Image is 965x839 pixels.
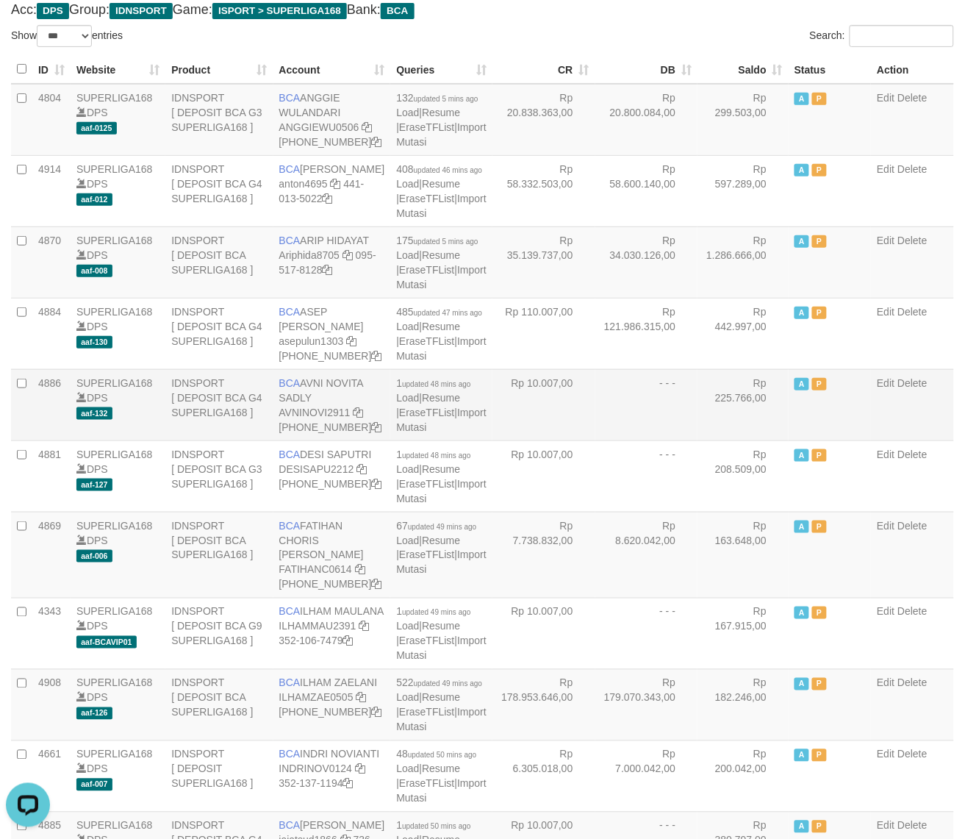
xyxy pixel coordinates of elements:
a: anton4695 [279,178,328,190]
td: Rp 163.648,00 [697,512,789,598]
a: Copy 3521371194 to clipboard [343,778,354,790]
a: SUPERLIGA168 [76,92,153,104]
a: Resume [422,321,460,332]
span: BCA [279,749,301,760]
a: Copy 4062280135 to clipboard [372,421,382,433]
a: Load [396,249,419,261]
a: Edit [877,449,894,460]
a: EraseTFList [399,335,454,347]
td: - - - [595,598,698,669]
span: Paused [812,307,827,319]
span: | | | [396,377,486,433]
span: Active [794,93,809,105]
td: 4886 [32,369,71,440]
a: Resume [422,249,460,261]
label: Show entries [11,25,123,47]
span: 67 [396,520,476,532]
th: Action [871,55,954,84]
a: Load [396,107,419,118]
span: Active [794,307,809,319]
td: DPS [71,84,165,156]
span: aaf-007 [76,779,112,791]
a: Copy 4410135022 to clipboard [323,193,333,204]
a: Load [396,463,419,475]
span: aaf-126 [76,707,112,720]
a: Copy Ariphida8705 to clipboard [342,249,353,261]
a: Edit [877,820,894,832]
span: | | | [396,606,486,662]
span: aaf-0125 [76,122,117,135]
span: Paused [812,749,827,762]
td: 4869 [32,512,71,598]
a: SUPERLIGA168 [76,235,153,246]
span: Paused [812,821,827,833]
a: SUPERLIGA168 [76,606,153,618]
span: BCA [279,163,301,175]
span: DPS [37,3,69,19]
a: Copy DESISAPU2212 to clipboard [356,463,367,475]
span: 1 [396,377,470,389]
select: Showentries [37,25,92,47]
a: Edit [877,520,894,532]
td: ARIP HIDAYAT 095-517-8128 [273,226,391,298]
td: 4343 [32,598,71,669]
td: Rp 182.246,00 [697,669,789,740]
a: Delete [897,92,927,104]
a: Copy 4062280631 to clipboard [372,707,382,718]
td: DESI SAPUTRI [PHONE_NUMBER] [273,440,391,512]
h4: Acc: Group: Game: Bank: [11,3,954,18]
span: Active [794,235,809,248]
span: | | | [396,306,486,362]
input: Search: [850,25,954,47]
td: Rp 20.800.084,00 [595,84,698,156]
span: Active [794,678,809,690]
span: Paused [812,678,827,690]
th: ID: activate to sort column ascending [32,55,71,84]
span: BCA [279,306,301,318]
td: DPS [71,155,165,226]
a: Resume [422,763,460,775]
span: updated 49 mins ago [408,523,476,531]
a: INDRINOV0124 [279,763,353,775]
span: Active [794,164,809,176]
a: Load [396,535,419,546]
span: updated 49 mins ago [402,609,470,617]
span: updated 50 mins ago [402,823,470,831]
a: Import Mutasi [396,264,486,290]
td: 4914 [32,155,71,226]
td: IDNSPORT [ DEPOSIT BCA G4 SUPERLIGA168 ] [165,298,273,369]
span: Paused [812,521,827,533]
td: DPS [71,226,165,298]
span: BCA [279,520,301,532]
span: Active [794,449,809,462]
a: Edit [877,677,894,689]
a: SUPERLIGA168 [76,677,153,689]
a: Load [396,621,419,632]
td: IDNSPORT [ DEPOSIT BCA G4 SUPERLIGA168 ] [165,155,273,226]
span: | | | [396,449,486,504]
span: 1 [396,820,470,832]
a: Copy INDRINOV0124 to clipboard [355,763,365,775]
span: aaf-127 [76,479,112,491]
a: Import Mutasi [396,707,486,733]
span: updated 49 mins ago [414,680,482,688]
td: Rp 10.007,00 [492,369,595,440]
td: DPS [71,598,165,669]
a: SUPERLIGA168 [76,163,153,175]
span: updated 50 mins ago [408,751,476,760]
a: EraseTFList [399,264,454,276]
a: Delete [897,306,927,318]
a: Copy 4062281875 to clipboard [372,350,382,362]
span: | | | [396,520,486,576]
span: updated 47 mins ago [414,309,482,317]
td: FATIHAN CHORIS [PERSON_NAME] [PHONE_NUMBER] [273,512,391,598]
td: ILHAM MAULANA 352-106-7479 [273,598,391,669]
span: aaf-006 [76,550,112,563]
a: Delete [897,520,927,532]
td: Rp 58.600.140,00 [595,155,698,226]
td: Rp 110.007,00 [492,298,595,369]
a: Delete [897,820,927,832]
a: Load [396,763,419,775]
td: 4804 [32,84,71,156]
a: ANGGIEWU0506 [279,121,359,133]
